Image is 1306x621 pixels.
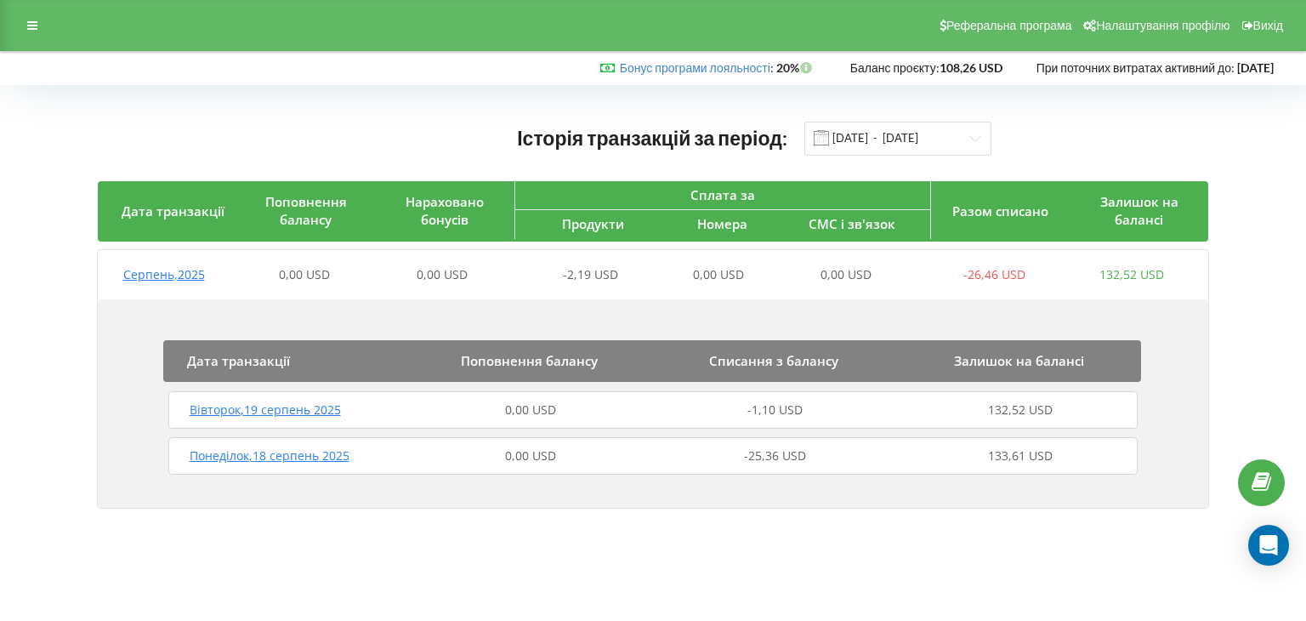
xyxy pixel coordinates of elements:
strong: 20% [776,60,816,75]
span: Сплата за [690,186,755,203]
span: Поповнення балансу [461,352,598,369]
span: Разом списано [952,202,1048,219]
span: : [620,60,774,75]
span: Понеділок , 18 серпень 2025 [190,447,349,464]
span: Залишок на балансі [1100,193,1178,228]
span: Номера [697,215,747,232]
span: 0,00 USD [821,266,872,282]
span: Нараховано бонусів [406,193,484,228]
span: Дата транзакції [122,202,224,219]
span: СМС і зв'язок [809,215,895,232]
span: -2,19 USD [563,266,618,282]
span: Реферальна програма [946,19,1072,32]
span: Продукти [562,215,624,232]
span: Залишок на балансі [954,352,1084,369]
strong: 108,26 USD [940,60,1002,75]
a: Бонус програми лояльності [620,60,770,75]
span: Поповнення балансу [265,193,347,228]
span: 132,52 USD [1099,266,1164,282]
span: 0,00 USD [505,447,556,464]
span: 0,00 USD [505,402,556,418]
span: -25,36 USD [744,447,806,464]
span: При поточних витратах активний до: [1036,60,1235,75]
span: 0,00 USD [693,266,744,282]
span: 132,52 USD [988,402,1053,418]
span: 133,61 USD [988,447,1053,464]
span: Серпень , 2025 [123,266,205,282]
div: Open Intercom Messenger [1248,525,1289,566]
span: Вихід [1253,19,1283,32]
strong: [DATE] [1237,60,1274,75]
span: 0,00 USD [279,266,330,282]
span: Баланс проєкту: [850,60,940,75]
span: -1,10 USD [747,402,803,418]
span: Списання з балансу [709,352,838,369]
span: Налаштування профілю [1096,19,1229,32]
span: -26,46 USD [963,266,1025,282]
span: Історія транзакцій за період: [517,126,787,150]
span: Вівторок , 19 серпень 2025 [190,402,341,418]
span: Дата транзакції [187,352,290,369]
span: 0,00 USD [417,266,468,282]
